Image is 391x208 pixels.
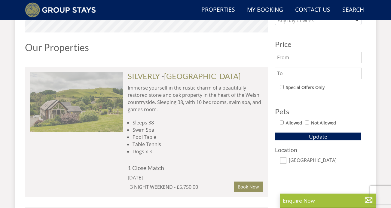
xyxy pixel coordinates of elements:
div: Combobox [275,16,362,25]
h3: Price [275,40,362,48]
span: - [161,72,241,81]
a: SILVERLY [128,72,160,81]
h3: Pets [275,108,362,115]
label: [GEOGRAPHIC_DATA] [289,158,362,164]
p: Enquire Now [283,197,373,204]
input: To [275,68,362,79]
a: Properties [199,3,237,17]
a: My Booking [245,3,286,17]
img: Silverly_Holiday_Home_Aberystwyth_Sleeps_27.original.jpg [30,72,123,132]
h3: Location [275,147,362,153]
div: Any day of week [276,17,354,24]
img: Group Stays [25,2,96,17]
li: Table Tennis [133,141,263,148]
a: [GEOGRAPHIC_DATA] [164,72,241,81]
li: Pool Table [133,133,263,141]
a: Contact Us [293,3,333,17]
li: Swim Spa [133,126,263,133]
h1: Our Properties [25,42,268,53]
button: Update [275,132,362,141]
li: Dogs x 3 [133,148,263,155]
label: Special Offers Only [286,84,325,91]
p: Immerse yourself in the rustic charm of a beautifully restored stone and oak property in the hear... [128,84,263,113]
input: From [275,52,362,63]
label: Allowed [286,120,302,126]
h4: 1 Close Match [128,165,263,171]
span: Update [309,133,327,140]
li: Sleeps 38 [133,119,263,126]
label: Not Allowed [311,120,336,126]
a: Search [340,3,366,17]
div: [DATE] [128,174,209,181]
a: Book Now [234,182,263,192]
div: 3 NIGHT WEEKEND - £5,750.00 [130,183,234,191]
